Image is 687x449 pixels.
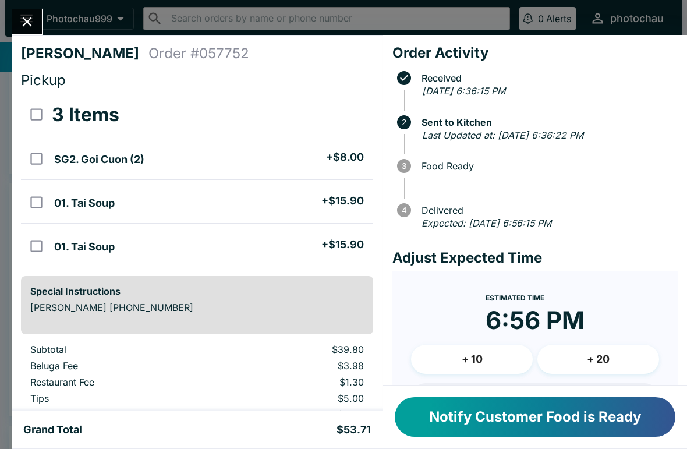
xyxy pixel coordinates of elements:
p: $3.98 [228,360,364,372]
h5: 01. Tai Soup [54,240,115,254]
text: 3 [402,161,406,171]
span: Estimated Time [486,294,544,302]
p: [PERSON_NAME] [PHONE_NUMBER] [30,302,364,313]
p: $39.80 [228,344,364,355]
h3: 3 Items [52,103,119,126]
table: orders table [21,344,373,425]
table: orders table [21,94,373,267]
button: Close [12,9,42,34]
h4: Order Activity [392,44,678,62]
h4: Adjust Expected Time [392,249,678,267]
p: $5.00 [228,393,364,404]
time: 6:56 PM [486,305,585,335]
button: + 10 [411,345,533,374]
p: Subtotal [30,344,209,355]
h5: Grand Total [23,423,82,437]
em: [DATE] 6:36:15 PM [422,85,505,97]
h4: Order # 057752 [148,45,249,62]
p: $1.30 [228,376,364,388]
em: Last Updated at: [DATE] 6:36:22 PM [422,129,583,141]
em: Expected: [DATE] 6:56:15 PM [422,217,551,229]
h5: SG2. Goi Cuon (2) [54,153,144,167]
h6: Special Instructions [30,285,364,297]
span: Food Ready [416,161,678,171]
p: $3.63 [228,409,364,420]
span: Delivered [416,205,678,215]
span: Pickup [21,72,66,89]
p: Beluga Fee [30,360,209,372]
p: Tips [30,393,209,404]
h5: 01. Tai Soup [54,196,115,210]
span: Sent to Kitchen [416,117,678,128]
h4: [PERSON_NAME] [21,45,148,62]
button: + 20 [537,345,659,374]
h5: + $15.90 [321,194,364,208]
button: Notify Customer Food is Ready [395,397,675,437]
text: 4 [402,206,407,215]
h5: $53.71 [337,423,371,437]
h5: + $15.90 [321,238,364,252]
text: 2 [402,118,406,127]
p: Restaurant Fee [30,376,209,388]
p: Sales Tax [30,409,209,420]
span: Received [416,73,678,83]
h5: + $8.00 [326,150,364,164]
